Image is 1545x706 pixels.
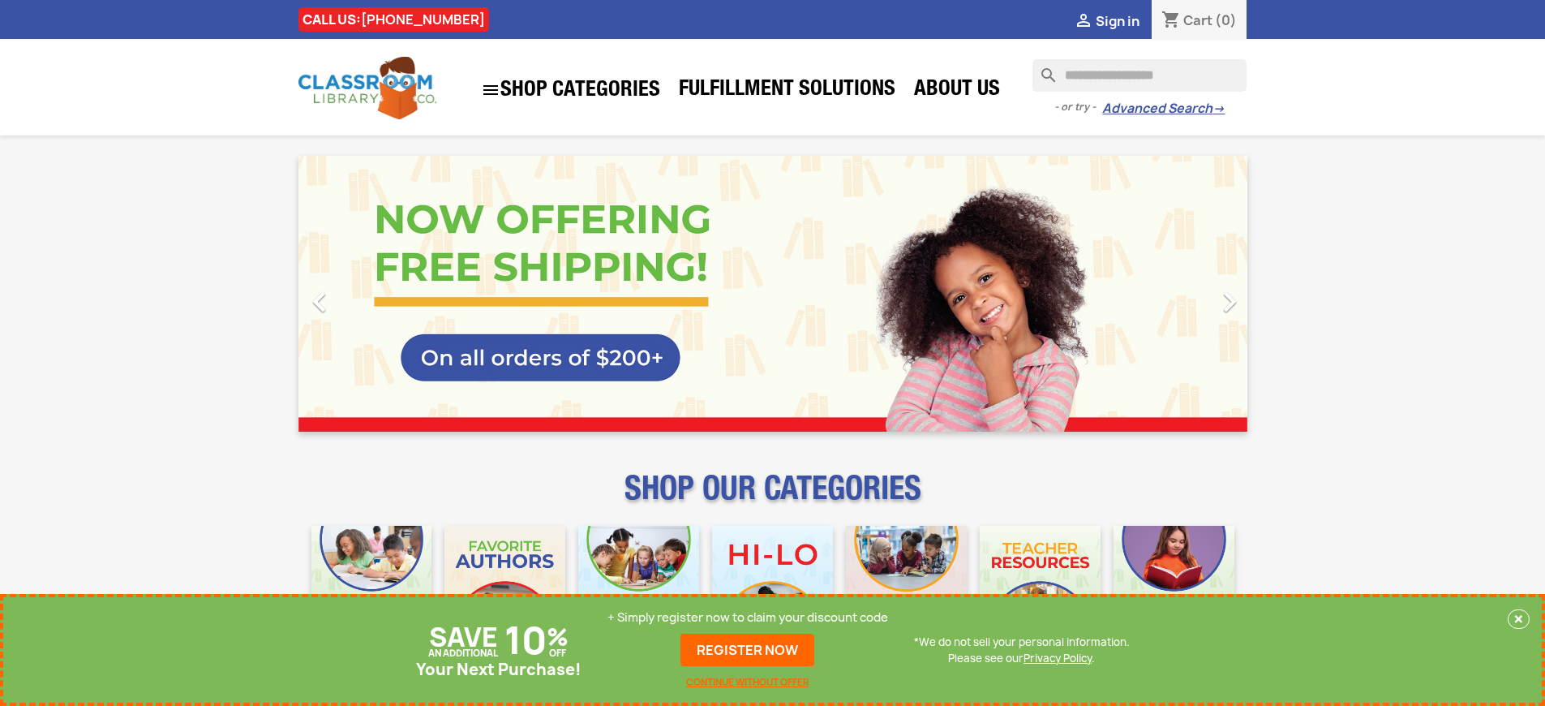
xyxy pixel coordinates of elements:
i:  [299,282,340,322]
span: - or try - [1054,99,1102,115]
a: Previous [298,156,441,432]
a:  Sign in [1074,12,1139,30]
img: CLC_Favorite_Authors_Mobile.jpg [444,526,565,647]
i: shopping_cart [1161,11,1181,31]
span: → [1212,101,1225,117]
ul: Carousel container [298,156,1247,432]
img: CLC_Teacher_Resources_Mobile.jpg [980,526,1101,647]
a: About Us [906,75,1008,107]
img: CLC_Dyslexia_Mobile.jpg [1114,526,1234,647]
a: SHOP CATEGORIES [473,72,668,108]
span: Cart [1183,11,1212,29]
i:  [1074,12,1093,32]
img: CLC_Bulk_Mobile.jpg [311,526,432,647]
a: [PHONE_NUMBER] [361,11,485,28]
span: Sign in [1096,12,1139,30]
p: SHOP OUR CATEGORIES [298,484,1247,513]
i:  [481,80,500,100]
i:  [1209,282,1250,322]
img: CLC_Fiction_Nonfiction_Mobile.jpg [846,526,967,647]
img: Classroom Library Company [298,57,436,119]
div: CALL US: [298,7,489,32]
a: Fulfillment Solutions [671,75,903,107]
a: Next [1105,156,1247,432]
a: Advanced Search→ [1102,101,1225,117]
i: search [1032,59,1052,79]
img: CLC_Phonics_And_Decodables_Mobile.jpg [578,526,699,647]
img: CLC_HiLo_Mobile.jpg [712,526,833,647]
span: (0) [1215,11,1237,29]
input: Search [1032,59,1247,92]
